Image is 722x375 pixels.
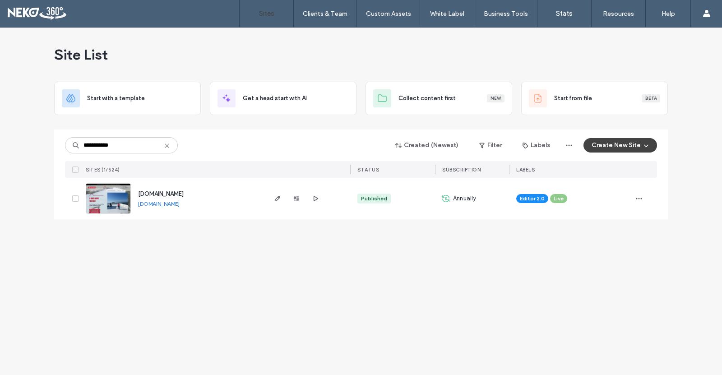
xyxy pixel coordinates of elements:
label: Clients & Team [303,10,347,18]
span: LABELS [516,167,535,173]
div: Start from fileBeta [521,82,668,115]
span: Start with a template [87,94,145,103]
label: Custom Assets [366,10,411,18]
div: Collect content firstNew [366,82,512,115]
div: Beta [642,94,660,102]
span: STATUS [357,167,379,173]
a: [DOMAIN_NAME] [138,190,184,197]
span: Collect content first [398,94,456,103]
span: Start from file [554,94,592,103]
span: Help [20,6,39,14]
span: Editor 2.0 [520,194,545,203]
a: [DOMAIN_NAME] [138,200,180,207]
label: Help [662,10,675,18]
label: Business Tools [484,10,528,18]
button: Filter [470,138,511,153]
div: New [487,94,504,102]
span: Site List [54,46,108,64]
button: Created (Newest) [388,138,467,153]
label: Stats [556,9,573,18]
div: Get a head start with AI [210,82,356,115]
span: Live [554,194,564,203]
span: SUBSCRIPTION [442,167,481,173]
button: Create New Site [583,138,657,153]
label: White Label [430,10,464,18]
label: Sites [259,9,274,18]
div: Start with a template [54,82,201,115]
label: Resources [603,10,634,18]
span: Get a head start with AI [243,94,307,103]
button: Labels [514,138,558,153]
span: Annually [453,194,477,203]
span: SITES (1/524) [86,167,120,173]
div: Published [361,194,387,203]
